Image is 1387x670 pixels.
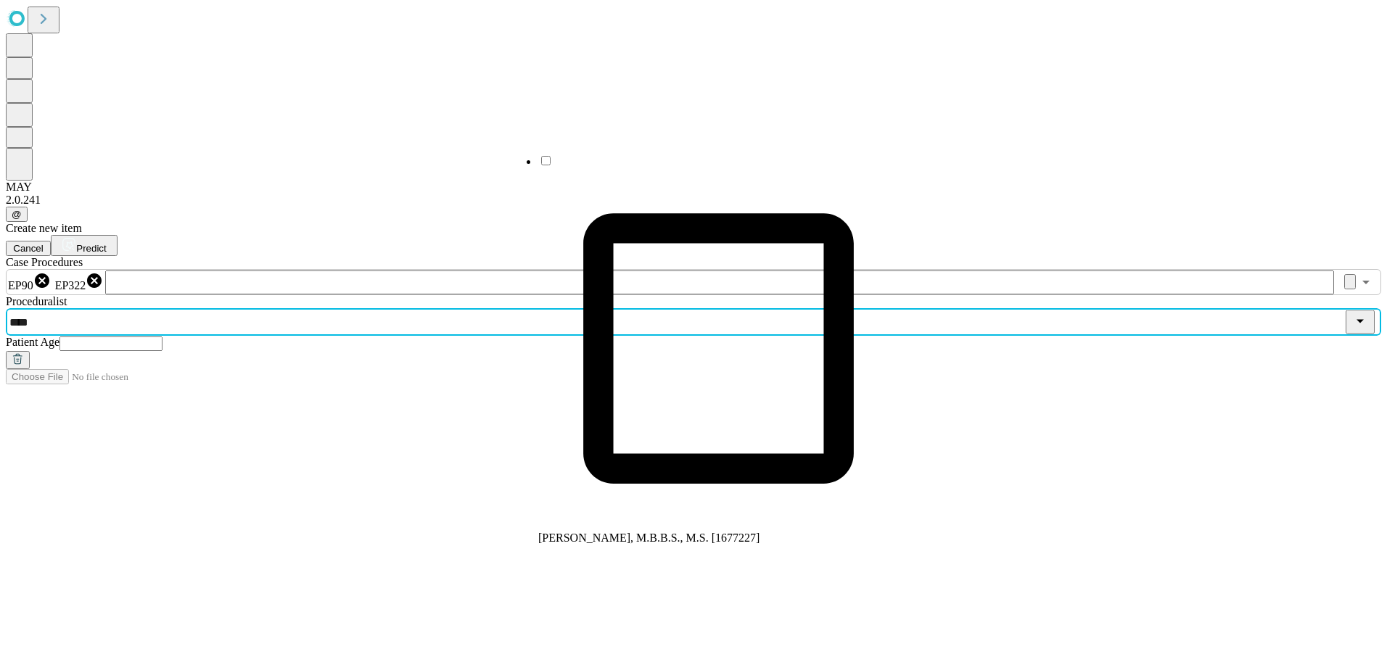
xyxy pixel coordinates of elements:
[8,279,33,291] span: EP90
[55,272,104,292] div: EP322
[6,336,59,348] span: Patient Age
[6,222,82,234] span: Create new item
[538,532,760,544] span: [PERSON_NAME], M.B.B.S., M.S. [1677227]
[8,272,51,292] div: EP90
[6,181,1381,194] div: MAY
[6,295,67,307] span: Proceduralist
[6,207,28,222] button: @
[55,279,86,291] span: EP322
[1344,274,1356,289] button: Clear
[1346,310,1375,334] button: Close
[1356,272,1376,292] button: Open
[12,209,22,220] span: @
[6,256,83,268] span: Scheduled Procedure
[6,194,1381,207] div: 2.0.241
[76,243,106,254] span: Predict
[6,241,51,256] button: Cancel
[13,243,44,254] span: Cancel
[51,235,118,256] button: Predict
